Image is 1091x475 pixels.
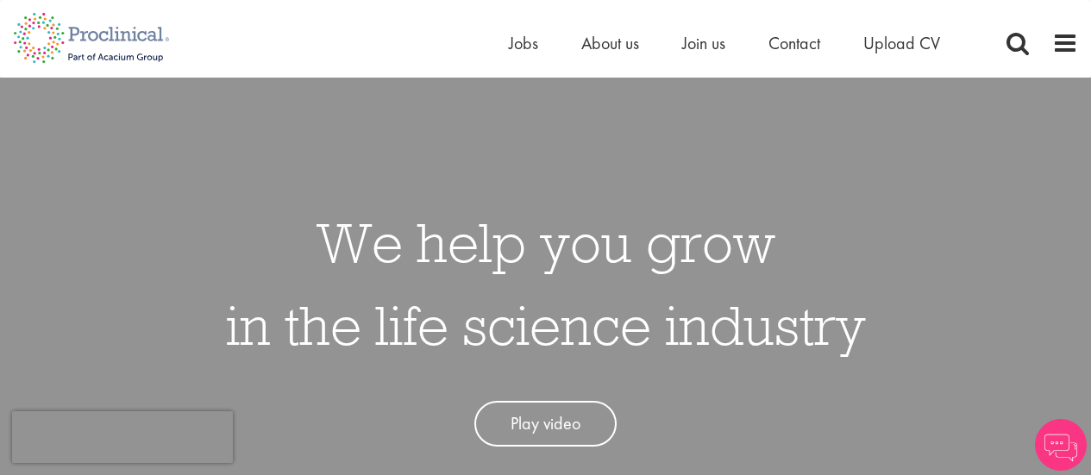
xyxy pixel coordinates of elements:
[581,32,639,54] a: About us
[226,201,866,366] h1: We help you grow in the life science industry
[509,32,538,54] a: Jobs
[863,32,940,54] a: Upload CV
[474,401,617,447] a: Play video
[768,32,820,54] a: Contact
[682,32,725,54] a: Join us
[1035,419,1087,471] img: Chatbot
